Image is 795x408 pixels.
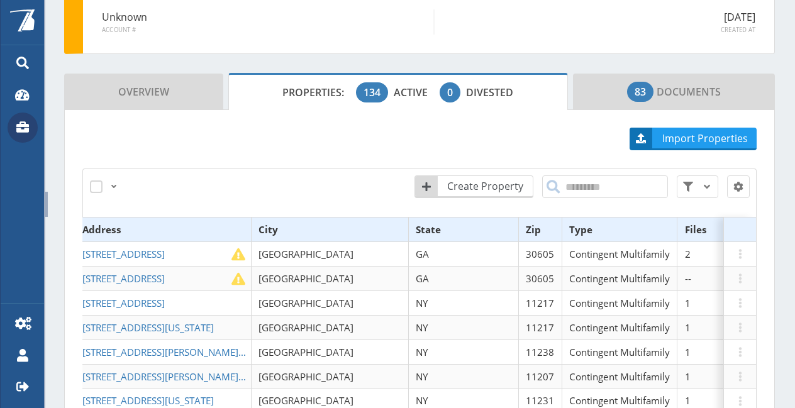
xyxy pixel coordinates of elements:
span: Divested [466,85,513,99]
th: Files [677,218,725,242]
label: Select All [90,175,108,193]
span: GA [416,272,429,285]
span: 30605 [526,248,554,260]
a: [STREET_ADDRESS][PERSON_NAME][US_STATE] [82,346,252,358]
span: [STREET_ADDRESS] [82,248,165,260]
a: [STREET_ADDRESS][PERSON_NAME][US_STATE] [82,370,252,383]
span: Contingent Multifamily [569,248,670,260]
span: Contingent Multifamily [569,272,670,285]
div: [DATE] [435,9,755,35]
span: Contingent Multifamily [569,321,670,334]
span: [STREET_ADDRESS] [82,272,165,285]
span: Import Properties [654,131,757,146]
th: Type [562,218,677,242]
span: [STREET_ADDRESS][US_STATE] [82,394,214,407]
span: NY [416,394,428,407]
span: Overview [118,79,169,104]
span: 11231 [526,394,554,407]
span: Contingent Multifamily [569,297,670,309]
span: 11217 [526,321,554,334]
span: [GEOGRAPHIC_DATA] [259,394,353,407]
span: 1 [685,370,691,383]
span: [STREET_ADDRESS][PERSON_NAME][US_STATE] [82,346,287,358]
span: 30605 [526,272,554,285]
span: [GEOGRAPHIC_DATA] [259,346,353,358]
span: Created At [444,26,755,35]
span: Active [394,85,437,99]
span: [GEOGRAPHIC_DATA] [259,297,353,309]
span: NY [416,321,428,334]
a: [STREET_ADDRESS] [82,248,169,260]
th: State [408,218,518,242]
span: NY [416,346,428,358]
span: 1 [685,297,691,309]
span: 11207 [526,370,554,383]
span: 83 [635,84,646,99]
th: Zip [518,218,562,242]
span: 11217 [526,297,554,309]
th: City [251,218,408,242]
a: Create Property [414,175,533,198]
span: [STREET_ADDRESS] [82,297,165,309]
span: 134 [364,85,381,100]
span: Create Property [440,179,533,194]
span: 1 [685,394,691,407]
span: 0 [447,85,453,100]
span: -- [685,272,691,285]
a: Import Properties [630,128,757,150]
span: NY [416,297,428,309]
span: 2 [685,248,691,260]
a: [STREET_ADDRESS] [82,272,169,285]
span: Properties: [282,85,353,99]
th: Address [75,218,251,242]
span: NY [416,370,428,383]
span: 1 [685,321,691,334]
div: Unknown [102,9,435,35]
a: [STREET_ADDRESS][US_STATE] [82,394,218,407]
span: [STREET_ADDRESS][US_STATE] [82,321,214,334]
span: 11238 [526,346,554,358]
span: [GEOGRAPHIC_DATA] [259,370,353,383]
span: [STREET_ADDRESS][PERSON_NAME][US_STATE] [82,370,287,383]
a: [STREET_ADDRESS] [82,297,169,309]
span: Documents [627,79,721,104]
span: 1 [685,346,691,358]
span: Contingent Multifamily [569,370,670,383]
span: [GEOGRAPHIC_DATA] [259,272,353,285]
span: Contingent Multifamily [569,346,670,358]
span: Account # [102,26,424,35]
span: GA [416,248,429,260]
a: [STREET_ADDRESS][US_STATE] [82,321,218,334]
span: [GEOGRAPHIC_DATA] [259,248,353,260]
span: Contingent Multifamily [569,394,670,407]
span: [GEOGRAPHIC_DATA] [259,321,353,334]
